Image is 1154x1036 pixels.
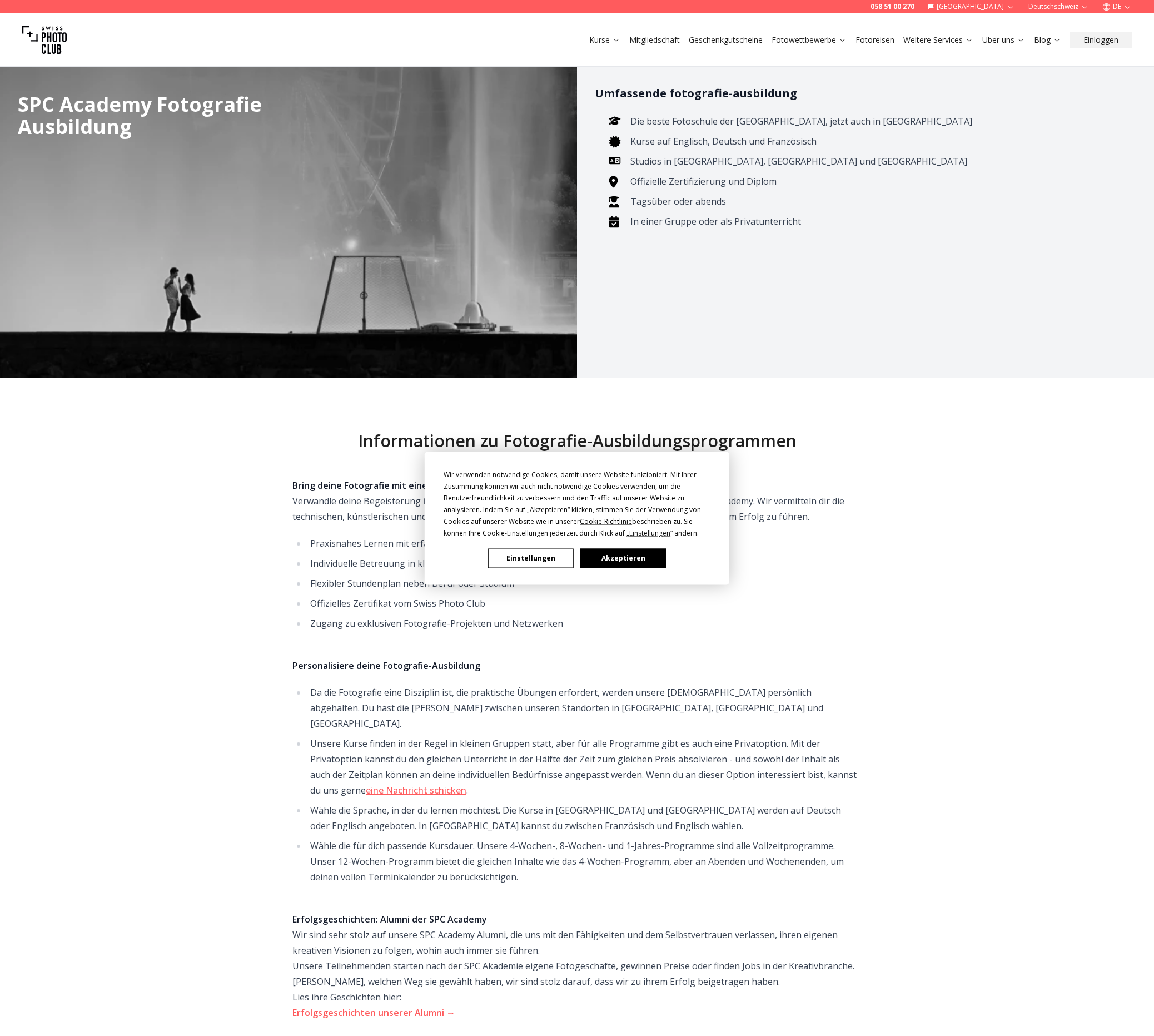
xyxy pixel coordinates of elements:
button: Akzeptieren [580,548,666,568]
span: Cookie-Richtlinie [580,516,632,526]
div: Cookie Consent Prompt [425,452,729,584]
button: Einstellungen [488,548,574,568]
div: Wir verwenden notwendige Cookies, damit unsere Website funktioniert. Mit Ihrer Zustimmung können ... [444,468,710,538]
span: Einstellungen [629,528,670,537]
